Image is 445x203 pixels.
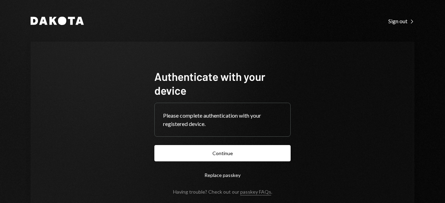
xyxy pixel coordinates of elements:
button: Replace passkey [154,167,291,183]
button: Continue [154,145,291,161]
h1: Authenticate with your device [154,69,291,97]
div: Having trouble? Check out our . [173,189,272,195]
a: Sign out [388,17,414,25]
div: Sign out [388,18,414,25]
a: passkey FAQs [240,189,271,195]
div: Please complete authentication with your registered device. [163,111,282,128]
